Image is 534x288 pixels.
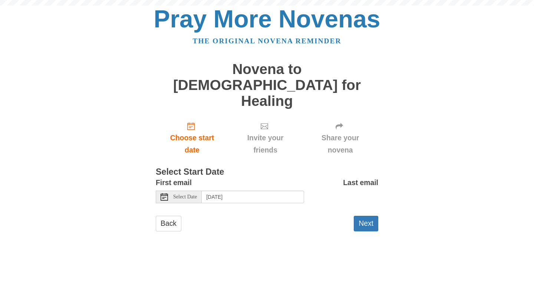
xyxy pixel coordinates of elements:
[228,116,302,160] div: Click "Next" to confirm your start date first.
[156,216,181,231] a: Back
[236,132,295,156] span: Invite your friends
[163,132,221,156] span: Choose start date
[193,37,342,45] a: The original novena reminder
[156,116,228,160] a: Choose start date
[156,61,378,109] h1: Novena to [DEMOGRAPHIC_DATA] for Healing
[154,5,380,33] a: Pray More Novenas
[302,116,378,160] div: Click "Next" to confirm your start date first.
[354,216,378,231] button: Next
[310,132,371,156] span: Share your novena
[156,177,192,189] label: First email
[156,167,378,177] h3: Select Start Date
[173,194,197,200] span: Select Date
[343,177,378,189] label: Last email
